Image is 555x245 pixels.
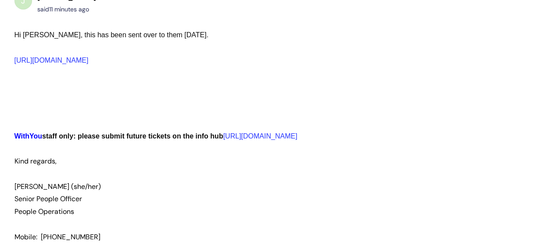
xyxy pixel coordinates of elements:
span: Senior People Officer [14,194,82,203]
strong: staff only: please submit future tickets on the info hub [14,132,223,140]
div: Hi [PERSON_NAME], this has been sent over to them [DATE]. [14,29,329,67]
span: [PERSON_NAME] (she/her) [14,182,101,191]
a: [URL][DOMAIN_NAME] [223,132,297,140]
span: Tue, 14 Oct, 2025 at 4:08 PM [49,5,89,13]
span: WithYou [14,132,43,140]
a: [URL][DOMAIN_NAME] [14,57,89,64]
div: said [37,4,96,15]
span: Mobile: [PHONE_NUMBER] [14,232,100,241]
span: Kind regards, [14,156,57,166]
span: People Operations [14,207,74,216]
